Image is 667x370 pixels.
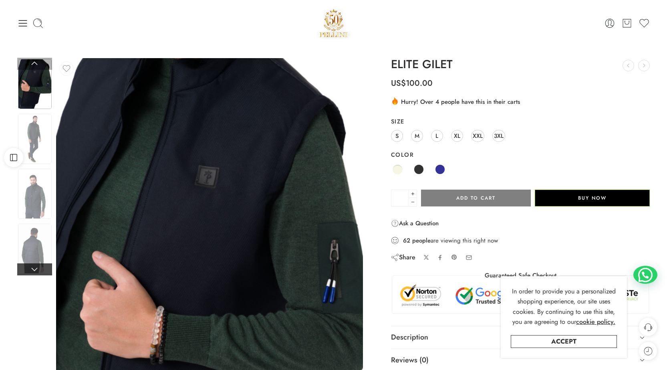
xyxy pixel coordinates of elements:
[316,6,351,40] img: Pellini
[604,18,615,29] a: Login / Register
[421,190,531,206] button: Add to cart
[511,335,617,348] a: Accept
[423,255,429,261] a: Share on X
[451,254,457,261] a: Pin on Pinterest
[391,190,409,206] input: Product quantity
[431,130,443,142] a: L
[415,130,419,141] span: M
[391,218,439,228] a: Ask a Question
[391,77,433,89] bdi: 100.00
[576,317,615,327] a: cookie policy.
[621,18,633,29] a: Cart
[18,169,52,219] img: DSC_0143_Set_001.WEBP-scaled-1.jpg
[18,59,52,109] img: DSC_0143_Set_001.WEBP-scaled-1.jpg
[473,130,483,141] span: XXL
[494,130,504,141] span: 3XL
[395,130,399,141] span: S
[465,254,472,261] a: Email to your friends
[391,117,650,125] label: Size
[403,237,410,245] strong: 62
[471,130,484,142] a: XXL
[391,236,650,245] div: are viewing this right now
[391,326,650,349] a: Description
[437,255,443,261] a: Share on Facebook
[391,97,650,106] div: Hurry! Over 4 people have this in their carts
[492,130,505,142] a: 3XL
[639,18,650,29] a: Wishlist
[411,130,423,142] a: M
[481,271,560,280] legend: Guaranteed Safe Checkout
[512,287,616,327] span: In order to provide you a personalized shopping experience, our site uses cookies. By continuing ...
[398,284,643,307] img: Trust
[391,77,406,89] span: US$
[454,130,460,141] span: XL
[316,6,351,40] a: Pellini -
[451,130,463,142] a: XL
[18,224,52,274] img: DSC_0143_Set_001.WEBP-scaled-1.jpg
[391,151,650,159] label: Color
[412,237,431,245] strong: people
[435,130,438,141] span: L
[18,114,52,164] img: DSC_0143_Set_001.WEBP-scaled-1.jpg
[391,253,415,262] div: Share
[391,58,650,71] h1: ELITE GILET
[391,130,403,142] a: S
[535,190,650,206] button: Buy Now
